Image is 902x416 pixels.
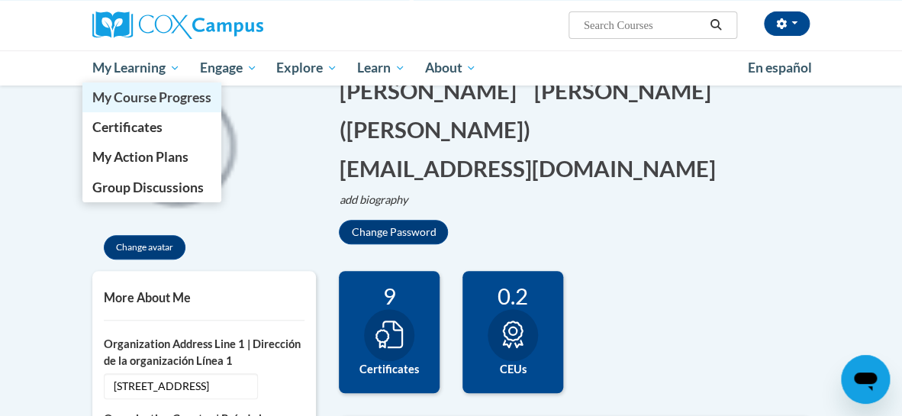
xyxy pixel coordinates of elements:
span: Explore [276,59,337,77]
i: add biography [339,193,408,206]
span: Learn [357,59,405,77]
button: Edit email address [339,153,725,184]
button: Edit first name [339,75,526,106]
label: Certificates [350,361,428,378]
span: En español [747,60,811,76]
a: My Learning [82,50,190,85]
a: My Course Progress [82,82,221,112]
a: Group Discussions [82,173,221,202]
span: Engage [200,59,257,77]
div: 9 [350,282,428,309]
span: Group Discussions [92,179,204,195]
button: Edit biography [339,192,420,208]
label: Organization Address Line 1 | Dirección de la organización Línea 1 [104,336,304,369]
img: Cox Campus [92,11,263,39]
a: Engage [190,50,267,85]
a: Certificates [82,112,221,142]
button: Edit screen name [339,114,540,145]
span: My Course Progress [92,89,211,105]
button: Account Settings [764,11,810,36]
span: Certificates [92,119,163,135]
div: 0.2 [474,282,552,309]
h5: More About Me [104,290,304,305]
span: My Action Plans [92,149,188,165]
a: My Action Plans [82,142,221,172]
a: About [415,50,487,85]
div: Main menu [81,50,821,85]
iframe: Button to launch messaging window [841,355,890,404]
input: Search Courses [582,16,704,34]
span: [STREET_ADDRESS] [104,373,258,399]
button: Change avatar [104,235,185,260]
button: Change Password [339,220,448,244]
a: En español [737,52,821,84]
a: Explore [266,50,347,85]
a: Learn [347,50,415,85]
button: Search [704,16,727,34]
button: Edit last name [534,75,721,106]
span: About [424,59,476,77]
span: My Learning [92,59,180,77]
label: CEUs [474,361,552,378]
